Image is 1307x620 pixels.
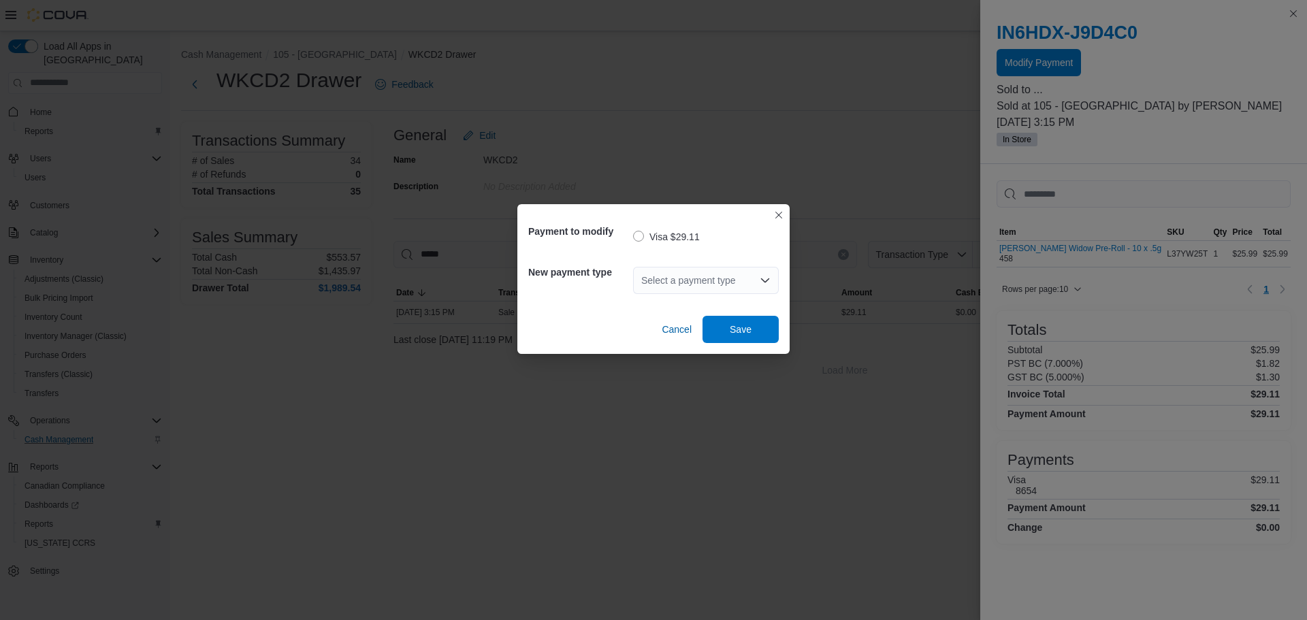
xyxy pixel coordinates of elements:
[760,275,771,286] button: Open list of options
[641,272,643,289] input: Accessible screen reader label
[730,323,752,336] span: Save
[528,259,630,286] h5: New payment type
[633,229,700,245] label: Visa $29.11
[771,207,787,223] button: Closes this modal window
[703,316,779,343] button: Save
[528,218,630,245] h5: Payment to modify
[662,323,692,336] span: Cancel
[656,316,697,343] button: Cancel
